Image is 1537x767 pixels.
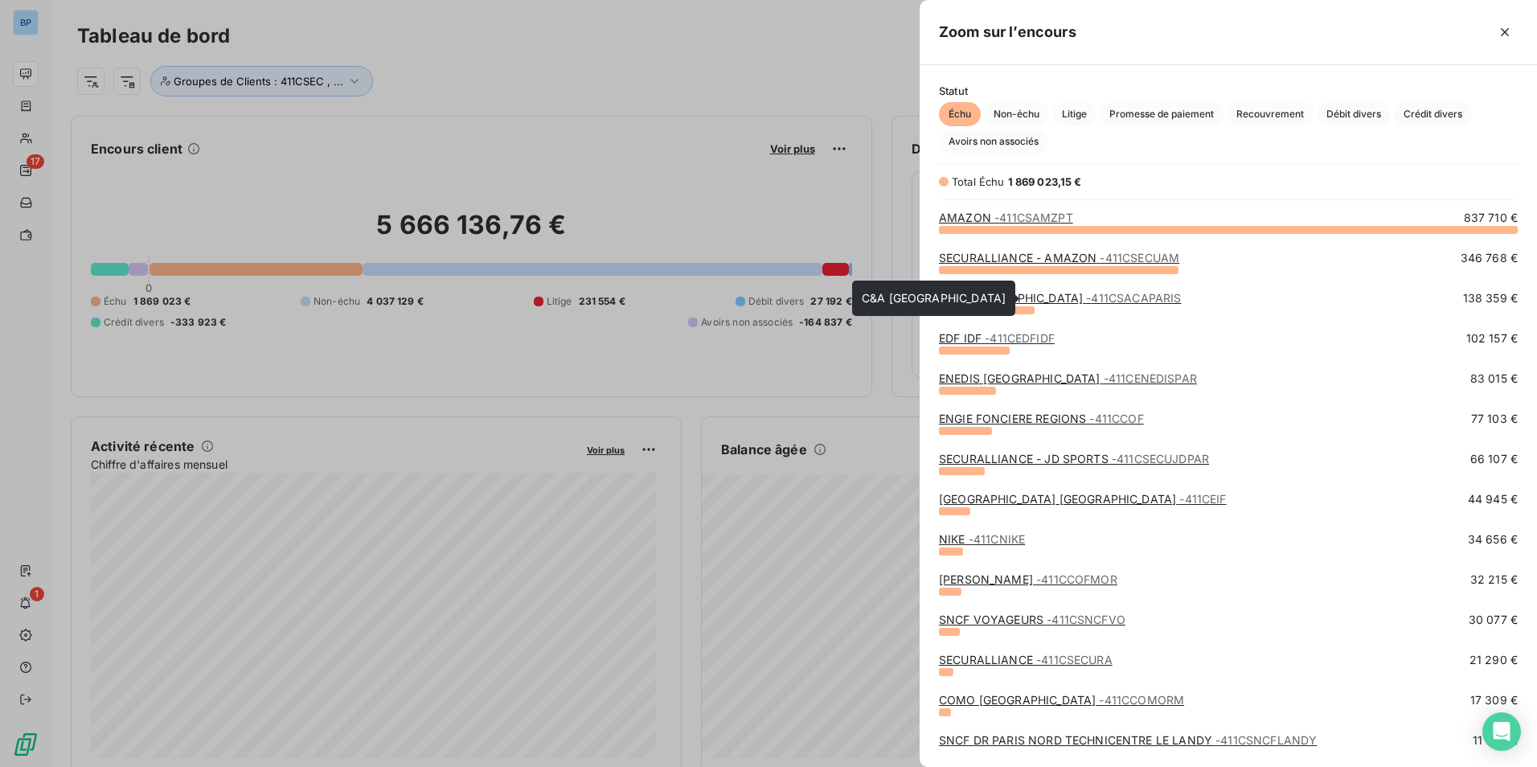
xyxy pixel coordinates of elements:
button: Non-échu [984,102,1049,126]
span: - 411CCOMORM [1099,693,1184,707]
span: 1 869 023,15 € [1008,175,1082,188]
span: - 411CSAMZPT [994,211,1073,224]
button: Promesse de paiement [1100,102,1223,126]
span: - 411CSACAPARIS [1086,291,1181,305]
span: 44 945 € [1468,491,1518,507]
span: C&A [GEOGRAPHIC_DATA] [862,291,1006,305]
span: 837 710 € [1464,210,1518,226]
a: SECURALLIANCE - JD SPORTS [939,452,1209,466]
div: Open Intercom Messenger [1482,712,1521,751]
a: C&A [GEOGRAPHIC_DATA] [939,291,1181,305]
a: SECURALLIANCE [939,653,1113,667]
span: 32 215 € [1470,572,1518,588]
button: Crédit divers [1394,102,1472,126]
a: SNCF DR PARIS NORD TECHNICENTRE LE LANDY [939,733,1317,747]
span: - 411CCOF [1089,412,1143,425]
a: [GEOGRAPHIC_DATA] [GEOGRAPHIC_DATA] [939,492,1227,506]
a: SNCF VOYAGEURS [939,613,1125,626]
button: Débit divers [1317,102,1391,126]
span: 346 768 € [1461,250,1518,266]
span: 11 564 € [1473,732,1518,749]
span: - 411CSECUJDPAR [1112,452,1209,466]
a: COMO [GEOGRAPHIC_DATA] [939,693,1184,707]
a: AMAZON [939,211,1073,224]
span: 30 077 € [1469,612,1518,628]
a: ENEDIS [GEOGRAPHIC_DATA] [939,371,1197,385]
span: - 411CEDFIDF [985,331,1055,345]
span: - 411CSECURA [1036,653,1113,667]
span: - 411CSNCFLANDY [1215,733,1317,747]
a: SECURALLIANCE - AMAZON [939,251,1179,265]
a: [PERSON_NAME] [939,572,1117,586]
span: 17 309 € [1470,692,1518,708]
span: 102 157 € [1466,330,1518,347]
button: Échu [939,102,981,126]
span: - 411CSNCFVO [1047,613,1125,626]
span: 83 015 € [1470,371,1518,387]
span: 34 656 € [1468,531,1518,548]
span: Total Échu [952,175,1005,188]
span: - 411CSECUAM [1100,251,1179,265]
span: 21 290 € [1469,652,1518,668]
span: - 411CEIF [1179,492,1226,506]
span: 66 107 € [1470,451,1518,467]
span: - 411CENEDISPAR [1104,371,1197,385]
span: - 411CNIKE [969,532,1025,546]
button: Litige [1052,102,1096,126]
span: Statut [939,84,1518,97]
a: NIKE [939,532,1025,546]
span: 77 103 € [1471,411,1518,427]
a: EDF IDF [939,331,1055,345]
span: 138 359 € [1463,290,1518,306]
button: Avoirs non associés [939,129,1048,154]
a: ENGIE FONCIERE REGIONS [939,412,1144,425]
h5: Zoom sur l’encours [939,21,1076,43]
div: grid [920,210,1537,748]
span: - 411CCOFMOR [1036,572,1117,586]
button: Recouvrement [1227,102,1314,126]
